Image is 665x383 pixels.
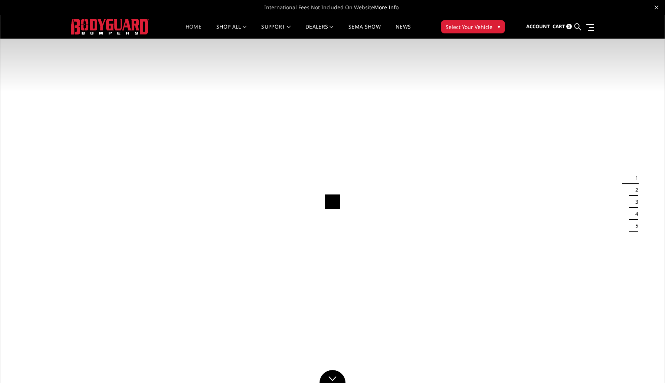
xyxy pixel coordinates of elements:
[498,23,500,30] span: ▾
[441,20,505,33] button: Select Your Vehicle
[446,23,492,31] span: Select Your Vehicle
[261,24,291,39] a: Support
[526,23,550,30] span: Account
[631,184,638,196] button: 2 of 5
[374,4,399,11] a: More Info
[348,24,381,39] a: SEMA Show
[553,23,565,30] span: Cart
[631,172,638,184] button: 1 of 5
[186,24,202,39] a: Home
[71,19,149,34] img: BODYGUARD BUMPERS
[216,24,246,39] a: shop all
[305,24,334,39] a: Dealers
[553,17,572,37] a: Cart 0
[631,208,638,220] button: 4 of 5
[566,24,572,29] span: 0
[526,17,550,37] a: Account
[631,196,638,208] button: 3 of 5
[320,370,345,383] a: Click to Down
[396,24,411,39] a: News
[631,220,638,232] button: 5 of 5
